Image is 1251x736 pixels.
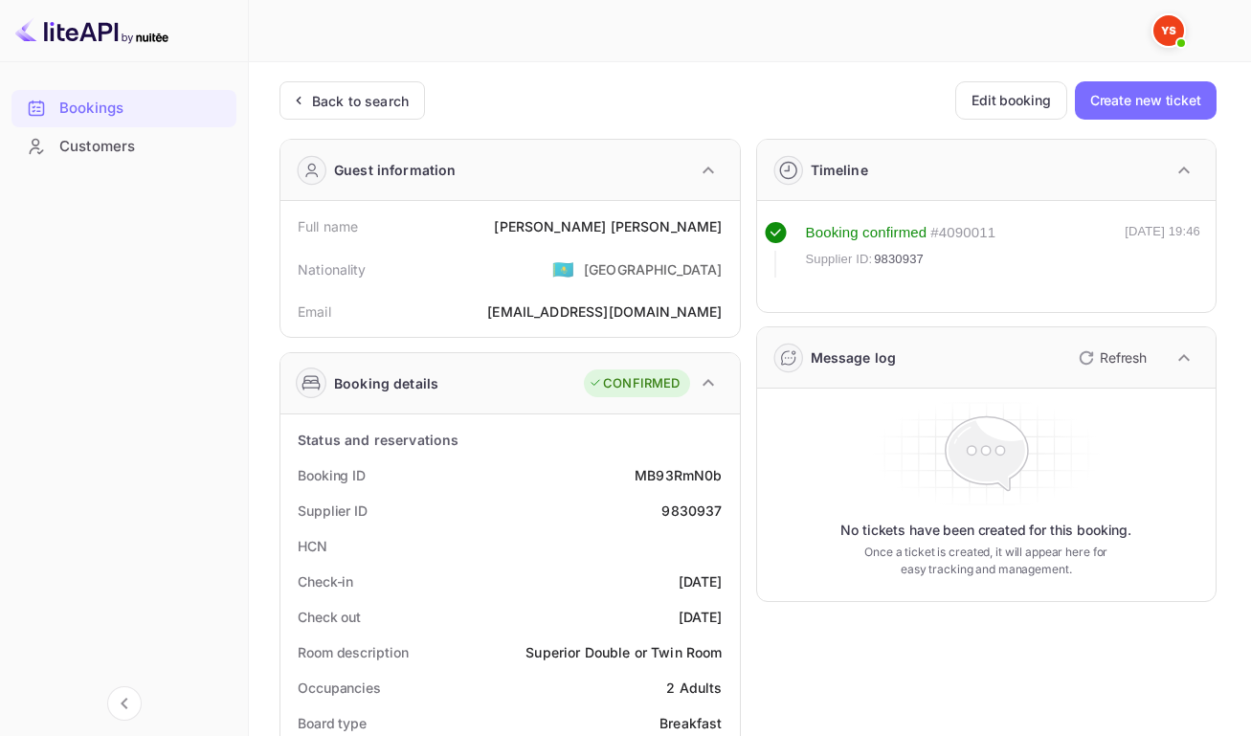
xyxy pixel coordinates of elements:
button: Refresh [1067,343,1154,373]
div: Customers [59,136,227,158]
div: Message log [811,347,897,368]
div: Full name [298,216,358,236]
div: Supplier ID [298,501,368,521]
div: Bookings [11,90,236,127]
div: Booking confirmed [806,222,927,244]
div: Nationality [298,259,367,279]
div: Breakfast [659,713,722,733]
div: [DATE] 19:46 [1125,222,1200,278]
button: Edit booking [955,81,1067,120]
img: Yandex Support [1153,15,1184,46]
div: # 4090011 [930,222,995,244]
div: Room description [298,642,408,662]
div: 2 Adults [666,678,722,698]
div: Superior Double or Twin Room [525,642,722,662]
div: [GEOGRAPHIC_DATA] [584,259,723,279]
div: Email [298,301,331,322]
div: [PERSON_NAME] [PERSON_NAME] [494,216,722,236]
div: Back to search [312,91,409,111]
p: Once a ticket is created, it will appear here for easy tracking and management. [864,544,1108,578]
div: Booking ID [298,465,366,485]
div: [DATE] [679,571,723,591]
div: Check-in [298,571,353,591]
span: 9830937 [874,250,924,269]
span: United States [552,252,574,286]
div: Booking details [334,373,438,393]
div: Customers [11,128,236,166]
p: Refresh [1100,347,1147,368]
div: Occupancies [298,678,381,698]
div: Timeline [811,160,868,180]
a: Customers [11,128,236,164]
span: Supplier ID: [806,250,873,269]
img: LiteAPI logo [15,15,168,46]
button: Collapse navigation [107,686,142,721]
button: Create new ticket [1075,81,1217,120]
div: Board type [298,713,367,733]
div: Status and reservations [298,430,458,450]
div: [DATE] [679,607,723,627]
p: No tickets have been created for this booking. [840,521,1131,540]
div: HCN [298,536,327,556]
div: Check out [298,607,361,627]
div: [EMAIL_ADDRESS][DOMAIN_NAME] [487,301,722,322]
div: CONFIRMED [589,374,680,393]
div: Bookings [59,98,227,120]
a: Bookings [11,90,236,125]
div: Guest information [334,160,457,180]
div: MB93RmN0b [635,465,722,485]
div: 9830937 [661,501,722,521]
